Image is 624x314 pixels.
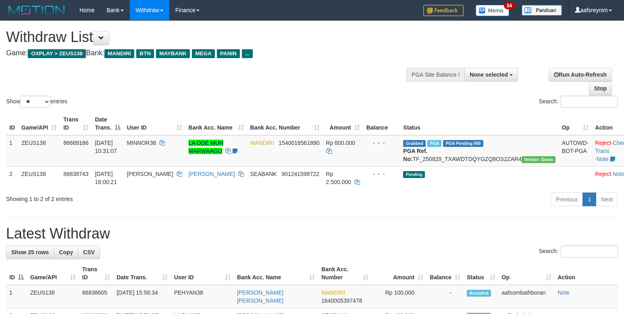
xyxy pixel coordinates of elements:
[6,96,67,108] label: Show entries
[104,49,134,58] span: MANDIRI
[406,68,464,82] div: PGA Site Balance /
[476,5,510,16] img: Button%20Memo.svg
[539,96,618,108] label: Search:
[95,171,117,185] span: [DATE] 16:00:21
[11,249,49,255] span: Show 25 rows
[595,171,611,177] a: Reject
[426,262,464,285] th: Balance: activate to sort column ascending
[27,285,79,308] td: ZEUS138
[597,156,609,162] a: Note
[156,49,190,58] span: MAYBANK
[366,170,397,178] div: - - -
[6,4,67,16] img: MOTION_logo.png
[60,112,92,135] th: Trans ID: activate to sort column ascending
[113,285,171,308] td: [DATE] 15:56:34
[6,49,408,57] h4: Game: Bank:
[326,171,351,185] span: Rp 2.500.000
[250,140,274,146] span: MANDIRI
[522,156,555,163] span: Vendor URL: https://trx31.1velocity.biz
[559,112,592,135] th: Op: activate to sort column ascending
[443,140,483,147] span: PGA Pending
[561,96,618,108] input: Search:
[136,49,154,58] span: BTN
[113,262,171,285] th: Date Trans.: activate to sort column ascending
[549,68,612,82] a: Run Auto-Refresh
[127,171,173,177] span: [PERSON_NAME]
[539,245,618,257] label: Search:
[54,245,78,259] a: Copy
[217,49,240,58] span: PANIN
[582,193,596,206] a: 1
[79,285,113,308] td: 86838605
[83,249,95,255] span: CSV
[234,262,318,285] th: Bank Acc. Name: activate to sort column ascending
[189,140,223,154] a: LA ODE MUH MARWAAGU
[499,285,555,308] td: aafsombathboran
[6,112,18,135] th: ID
[279,140,319,146] span: Copy 1540016561890 to clipboard
[423,5,464,16] img: Feedback.jpg
[6,192,254,203] div: Showing 1 to 2 of 2 entries
[403,148,427,162] b: PGA Ref. No:
[426,285,464,308] td: -
[400,112,558,135] th: Status
[504,2,515,9] span: 34
[18,112,60,135] th: Game/API: activate to sort column ascending
[171,262,234,285] th: User ID: activate to sort column ascending
[237,289,283,304] a: [PERSON_NAME] [PERSON_NAME]
[323,112,363,135] th: Amount: activate to sort column ascending
[6,285,27,308] td: 1
[59,249,73,255] span: Copy
[464,262,498,285] th: Status: activate to sort column ascending
[555,262,618,285] th: Action
[27,262,79,285] th: Game/API: activate to sort column ascending
[6,29,408,45] h1: Withdraw List
[318,262,372,285] th: Bank Acc. Number: activate to sort column ascending
[6,166,18,189] td: 2
[20,96,50,108] select: Showentries
[92,112,123,135] th: Date Trans.: activate to sort column descending
[192,49,215,58] span: MEGA
[18,166,60,189] td: ZEUS138
[6,226,618,242] h1: Latest Withdraw
[63,140,88,146] span: 86689186
[372,262,426,285] th: Amount: activate to sort column ascending
[95,140,117,154] span: [DATE] 10:31:07
[595,140,611,146] a: Reject
[400,135,558,167] td: TF_250829_TXAWDTDQYGZQ8OS2ZAR4
[467,290,491,297] span: Accepted
[363,112,400,135] th: Balance
[427,140,441,147] span: Marked by aafkaynarin
[171,285,234,308] td: PEHYAN38
[561,245,618,257] input: Search:
[403,140,426,147] span: Grabbed
[185,112,247,135] th: Bank Acc. Name: activate to sort column ascending
[326,140,355,146] span: Rp 800.000
[559,135,592,167] td: AUTOWD-BOT-PGA
[522,5,562,16] img: panduan.png
[589,82,612,95] a: Stop
[281,171,319,177] span: Copy 901241598722 to clipboard
[250,171,277,177] span: SEABANK
[124,112,185,135] th: User ID: activate to sort column ascending
[321,297,362,304] span: Copy 1640005397478 to clipboard
[464,68,518,82] button: None selected
[372,285,426,308] td: Rp 100,000
[321,289,345,296] span: MANDIRI
[499,262,555,285] th: Op: activate to sort column ascending
[403,171,425,178] span: Pending
[551,193,583,206] a: Previous
[6,262,27,285] th: ID: activate to sort column descending
[558,289,570,296] a: Note
[78,245,100,259] a: CSV
[63,171,88,177] span: 86838743
[470,71,508,78] span: None selected
[79,262,113,285] th: Trans ID: activate to sort column ascending
[18,135,60,167] td: ZEUS138
[189,171,235,177] a: [PERSON_NAME]
[596,193,618,206] a: Next
[366,139,397,147] div: - - -
[247,112,323,135] th: Bank Acc. Number: activate to sort column ascending
[6,135,18,167] td: 1
[127,140,156,146] span: MINNOR38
